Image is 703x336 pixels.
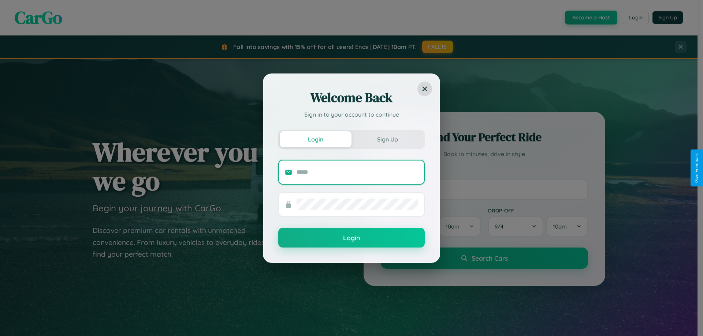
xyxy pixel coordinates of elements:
[280,131,351,147] button: Login
[351,131,423,147] button: Sign Up
[278,228,425,248] button: Login
[278,110,425,119] p: Sign in to your account to continue
[278,89,425,106] h2: Welcome Back
[694,153,699,183] div: Give Feedback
